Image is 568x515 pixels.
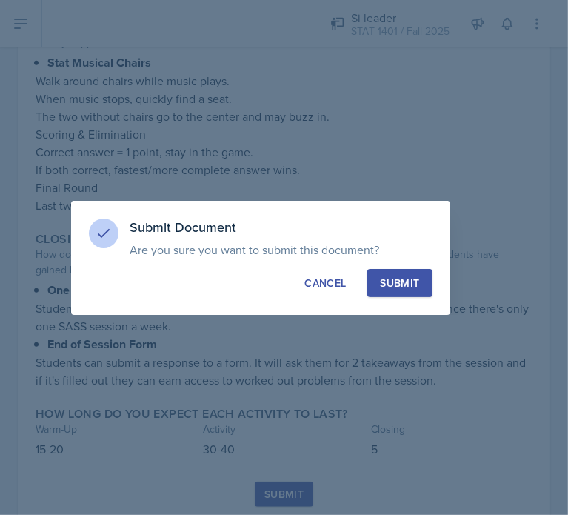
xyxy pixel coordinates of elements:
div: Submit [380,276,419,290]
h3: Submit Document [130,219,432,236]
button: Submit [367,269,432,297]
p: Are you sure you want to submit this document? [130,242,432,257]
button: Cancel [292,269,358,297]
div: Cancel [304,276,346,290]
